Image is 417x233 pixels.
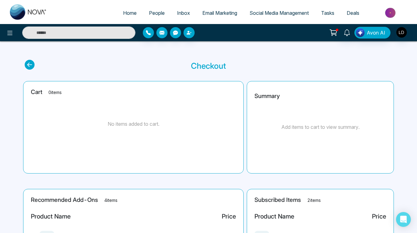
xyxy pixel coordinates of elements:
[254,212,294,221] div: Product Name
[108,120,159,128] p: No items added to cart.
[104,198,118,203] span: 4 items
[396,212,411,227] div: Open Intercom Messenger
[347,10,359,16] span: Deals
[177,10,190,16] span: Inbox
[196,7,243,19] a: Email Marketing
[48,90,62,95] span: 0 items
[372,212,386,221] div: Price
[243,7,315,19] a: Social Media Management
[356,28,365,37] img: Lead Flow
[31,89,236,96] h2: Cart
[143,7,171,19] a: People
[254,197,386,204] h2: Subscribed Items
[307,198,321,203] span: 2 items
[321,10,334,16] span: Tasks
[222,212,236,221] div: Price
[31,197,236,204] h2: Recommended Add-Ons
[31,212,71,221] div: Product Name
[369,6,413,20] img: Market-place.gif
[149,10,165,16] span: People
[191,60,226,72] p: Checkout
[281,123,360,131] p: Add items to cart to view summary.
[250,10,309,16] span: Social Media Management
[396,27,407,38] img: User Avatar
[354,27,390,39] button: Avon AI
[171,7,196,19] a: Inbox
[202,10,237,16] span: Email Marketing
[341,7,365,19] a: Deals
[254,92,280,101] p: Summary
[367,29,385,36] span: Avon AI
[10,4,47,20] img: Nova CRM Logo
[315,7,341,19] a: Tasks
[123,10,137,16] span: Home
[117,7,143,19] a: Home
